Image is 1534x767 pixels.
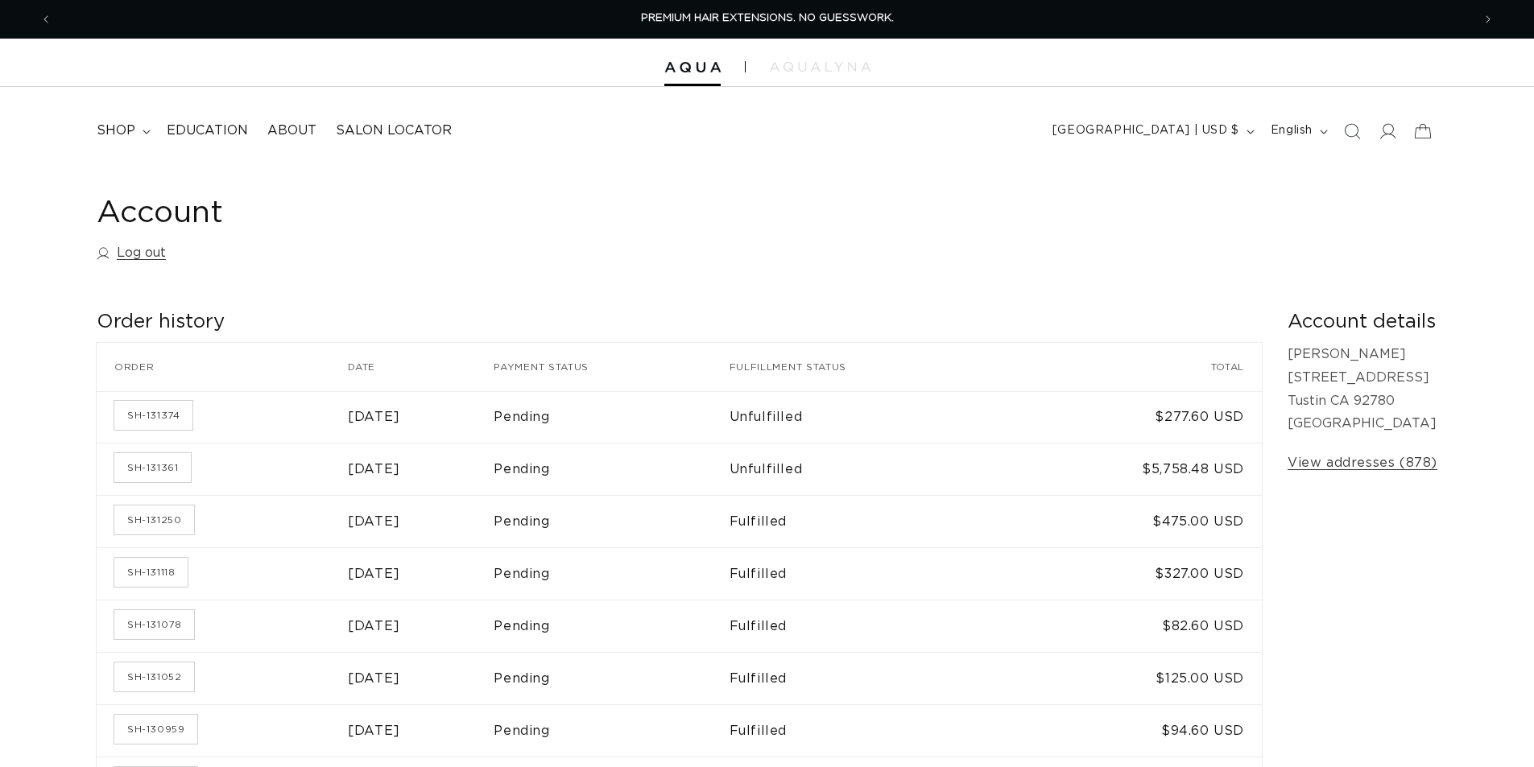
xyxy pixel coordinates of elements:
[348,672,400,685] time: [DATE]
[1288,452,1437,475] a: View addresses (878)
[97,310,1262,335] h2: Order history
[730,704,1011,757] td: Fulfilled
[258,113,326,149] a: About
[1011,547,1262,600] td: $327.00 USD
[730,652,1011,704] td: Fulfilled
[1271,122,1313,139] span: English
[97,343,348,391] th: Order
[167,122,248,139] span: Education
[1011,600,1262,652] td: $82.60 USD
[97,241,166,265] a: Log out
[1011,443,1262,495] td: $5,758.48 USD
[730,391,1011,443] td: Unfulfilled
[348,567,400,580] time: [DATE]
[641,13,894,23] span: PREMIUM HAIR EXTENSIONS. NO GUESSWORK.
[730,495,1011,547] td: Fulfilled
[348,620,400,633] time: [DATE]
[1288,343,1437,435] p: [PERSON_NAME] [STREET_ADDRESS] Tustin CA 92780 [GEOGRAPHIC_DATA]
[28,4,64,35] button: Previous announcement
[494,547,729,600] td: Pending
[494,343,729,391] th: Payment status
[1011,704,1262,757] td: $94.60 USD
[494,391,729,443] td: Pending
[1052,122,1239,139] span: [GEOGRAPHIC_DATA] | USD $
[1011,343,1262,391] th: Total
[348,724,400,737] time: [DATE]
[494,652,729,704] td: Pending
[1043,116,1261,146] button: [GEOGRAPHIC_DATA] | USD $
[87,113,157,149] summary: shop
[267,122,316,139] span: About
[730,443,1011,495] td: Unfulfilled
[114,453,191,482] a: Order number SH-131361
[494,704,729,757] td: Pending
[494,600,729,652] td: Pending
[730,343,1011,391] th: Fulfillment status
[1334,113,1370,149] summary: Search
[348,343,494,391] th: Date
[97,122,135,139] span: shop
[730,600,1011,652] td: Fulfilled
[114,610,194,639] a: Order number SH-131078
[730,547,1011,600] td: Fulfilled
[1011,391,1262,443] td: $277.60 USD
[97,194,1437,233] h1: Account
[114,715,197,744] a: Order number SH-130959
[1011,495,1262,547] td: $475.00 USD
[770,62,870,72] img: aqualyna.com
[157,113,258,149] a: Education
[114,505,194,534] a: Order number SH-131250
[1261,116,1334,146] button: English
[326,113,461,149] a: Salon Locator
[348,515,400,528] time: [DATE]
[114,662,194,691] a: Order number SH-131052
[1470,4,1506,35] button: Next announcement
[664,62,721,73] img: Aqua Hair Extensions
[336,122,452,139] span: Salon Locator
[114,558,188,587] a: Order number SH-131118
[114,401,192,430] a: Order number SH-131374
[348,463,400,476] time: [DATE]
[1011,652,1262,704] td: $125.00 USD
[494,443,729,495] td: Pending
[494,495,729,547] td: Pending
[1288,310,1437,335] h2: Account details
[348,410,400,423] time: [DATE]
